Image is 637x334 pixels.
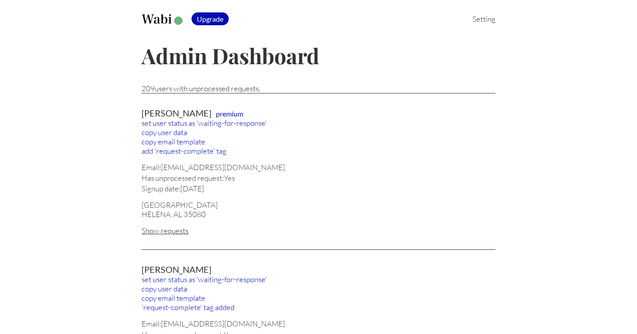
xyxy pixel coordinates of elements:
[142,108,495,118] div: [PERSON_NAME]
[142,146,495,155] div: add 'request-complete' tag
[142,14,184,25] img: Wabi
[192,14,229,23] a: Upgrade
[142,319,495,328] div: Email: [EMAIL_ADDRESS][DOMAIN_NAME]
[192,12,229,25] span: Upgrade
[142,118,495,128] div: set user status as 'waiting-for-response'
[142,128,495,137] div: copy user data
[142,210,495,219] div: HELENA, AL 35080
[142,84,495,93] div: 209 users with unprocessed requests.
[142,303,495,312] div: 'request-complete' tag added
[142,264,495,275] div: [PERSON_NAME]
[216,109,243,118] span: premium
[142,163,495,172] div: Email: [EMAIL_ADDRESS][DOMAIN_NAME]
[142,200,495,210] div: [GEOGRAPHIC_DATA]
[142,284,495,293] div: copy user data
[142,184,495,193] div: Signup date: [DATE]
[142,226,495,235] div: Show requests
[142,173,495,183] div: Has unprocessed request: Yes
[142,41,495,70] h1: Admin Dashboard
[142,275,495,284] div: set user status as 'waiting-for-response'
[142,293,495,303] div: copy email template
[460,14,495,23] div: Setting
[142,137,495,146] div: copy email template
